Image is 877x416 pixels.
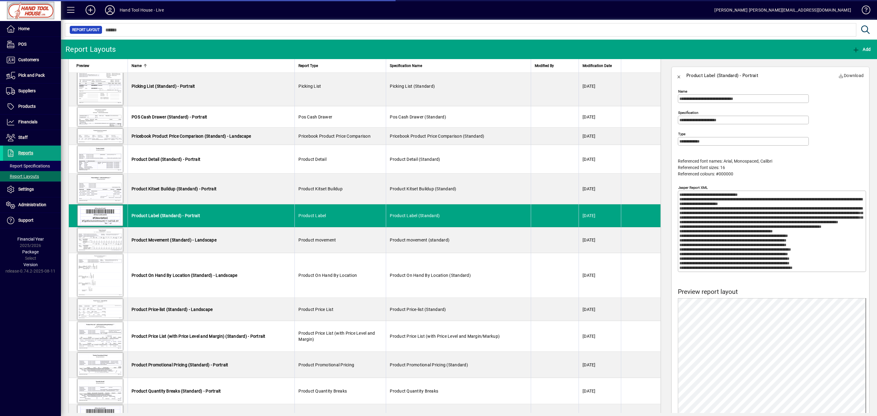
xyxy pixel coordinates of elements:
span: Version [23,262,38,267]
span: Product Price List (with Price Level and Margin/Markup) [390,334,500,339]
span: Product Price-list (Standard) - Landscape [132,307,213,312]
span: Pick and Pack [18,73,45,78]
span: Product Price-list (Standard) [390,307,446,312]
a: Download [836,70,866,81]
span: Product Kitset Buildup (Standard) [390,186,456,191]
div: Specification Name [390,62,527,69]
a: Support [3,213,61,228]
span: Product Quantity Breaks (Standard) - Portrait [132,389,221,393]
mat-label: Jasper Report XML [678,185,708,190]
button: Back [672,68,686,83]
span: Product Price List (with Price Level and Margin) (Standard) - Portrait [132,334,266,339]
div: Report Layouts [65,44,116,54]
h4: Preview report layout [678,288,866,296]
a: Settings [3,182,61,197]
span: Product Detail [298,157,326,162]
span: Settings [18,187,34,192]
mat-label: Type [678,132,685,136]
span: Product movement [298,238,336,242]
button: Add [81,5,100,16]
mat-label: Specification [678,111,698,115]
span: Picking List (Standard) [390,84,435,89]
span: Staff [18,135,28,140]
span: Suppliers [18,88,36,93]
span: Product Label [298,213,326,218]
span: Product Quantity Breaks [298,389,347,393]
span: Customers [18,57,39,62]
td: [DATE] [579,128,621,145]
a: Report Layouts [3,171,61,182]
td: [DATE] [579,204,621,227]
span: Specification Name [390,62,422,69]
a: Suppliers [3,83,61,99]
span: Add [852,47,871,52]
div: Report Type [298,62,382,69]
span: Financials [18,119,37,124]
span: Product Label (Standard) - Portrait [132,213,200,218]
a: Products [3,99,61,114]
td: [DATE] [579,298,621,321]
a: Home [3,21,61,37]
div: Name [132,62,291,69]
span: Pricebook Product Price Comparison (Standard) - Landscape [132,134,251,139]
span: Report Specifications [6,164,50,168]
span: Referenced colours: #000000 [678,171,733,176]
span: POS [18,42,26,47]
td: [DATE] [579,227,621,253]
td: [DATE] [579,106,621,128]
div: Modification Date [583,62,617,69]
span: Product On Hand By Location (Standard) - Landscape [132,273,238,278]
span: Pos Cash Drawer (Standard) [390,115,446,119]
a: Report Specifications [3,161,61,171]
span: Modified By [535,62,554,69]
span: Product Promotional Pricing (Standard) [390,362,468,367]
span: Product movement (standard) [390,238,449,242]
td: [DATE] [579,174,621,204]
span: Products [18,104,36,109]
span: Report Type [298,62,318,69]
span: Product Movement (Standard) - Landscape [132,238,217,242]
span: Product Price List (with Price Level and Margin) [298,331,375,342]
div: Product Label (Standard) - Portrait [686,71,758,80]
span: Financial Year [17,237,44,241]
span: Package [22,249,39,254]
span: Product Label (Standard) [390,213,440,218]
span: Referenced font sizes: 16 [678,165,725,170]
span: Product Kitset Buildup [298,186,343,191]
span: Home [18,26,30,31]
span: Product Quantity Breaks [390,389,438,393]
span: Name [132,62,142,69]
span: Picking List (Standard) - Portrait [132,84,195,89]
div: [PERSON_NAME] [PERSON_NAME][EMAIL_ADDRESS][DOMAIN_NAME] [714,5,851,15]
span: Picking List [298,84,321,89]
span: Referenced font names: Arial, Monospaced, Calibri [678,159,772,164]
div: Hand Tool House - Live [120,5,164,15]
span: Product On Hand By Location [298,273,357,278]
a: Administration [3,197,61,213]
mat-label: Name [678,89,687,93]
span: POS Cash Drawer (Standard) - Portrait [132,115,207,119]
span: Product Detail (Standard) - Portrait [132,157,200,162]
td: [DATE] [579,352,621,378]
span: Preview [76,62,89,69]
td: [DATE] [579,253,621,298]
button: Profile [100,5,120,16]
button: Add [851,44,872,55]
span: Modification Date [583,62,612,69]
a: Staff [3,130,61,145]
a: POS [3,37,61,52]
span: Pricebook Product Price Comparison (Standard) [390,134,484,139]
td: [DATE] [579,321,621,352]
span: Product Promotional Pricing [298,362,354,367]
span: Pos Cash Drawer [298,115,332,119]
span: Report Layouts [6,174,39,179]
a: Financials [3,115,61,130]
td: [DATE] [579,145,621,174]
span: Product Detail (Standard) [390,157,440,162]
span: Product Promotional Pricing (Standard) - Portrait [132,362,228,367]
span: Pricebook Product Price Comparison [298,134,371,139]
td: [DATE] [579,66,621,106]
a: Knowledge Base [857,1,869,21]
td: [DATE] [579,378,621,404]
